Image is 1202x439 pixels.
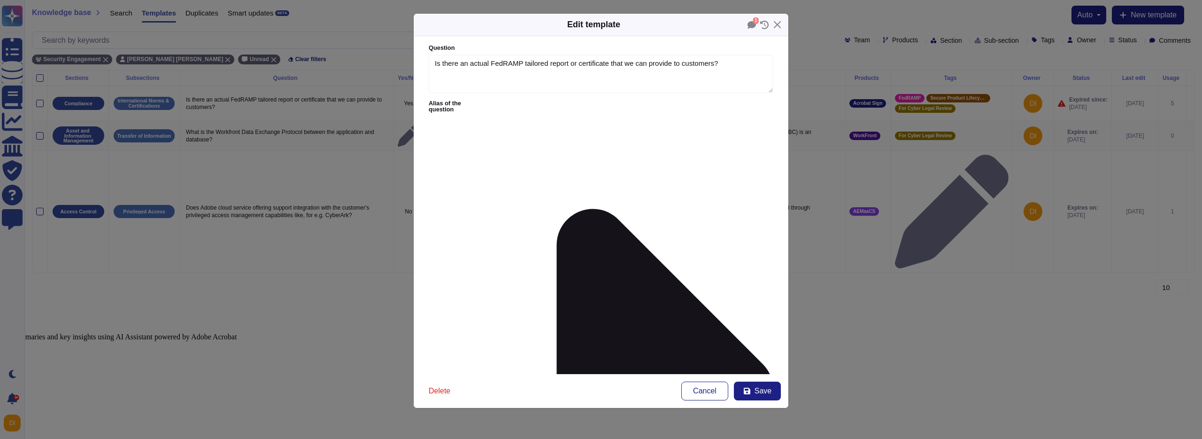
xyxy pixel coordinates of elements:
label: Question [429,45,773,51]
span: Save [755,387,771,395]
div: 1 [753,17,759,24]
button: Cancel [681,382,728,400]
button: Close [770,17,785,32]
button: Delete [421,382,458,400]
div: Edit template [567,18,620,31]
span: Cancel [693,387,717,395]
button: Save [734,382,781,400]
textarea: Is there an actual FedRAMP tailored report or certificate that we can provide to customers? [429,55,773,94]
span: Delete [429,387,450,395]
